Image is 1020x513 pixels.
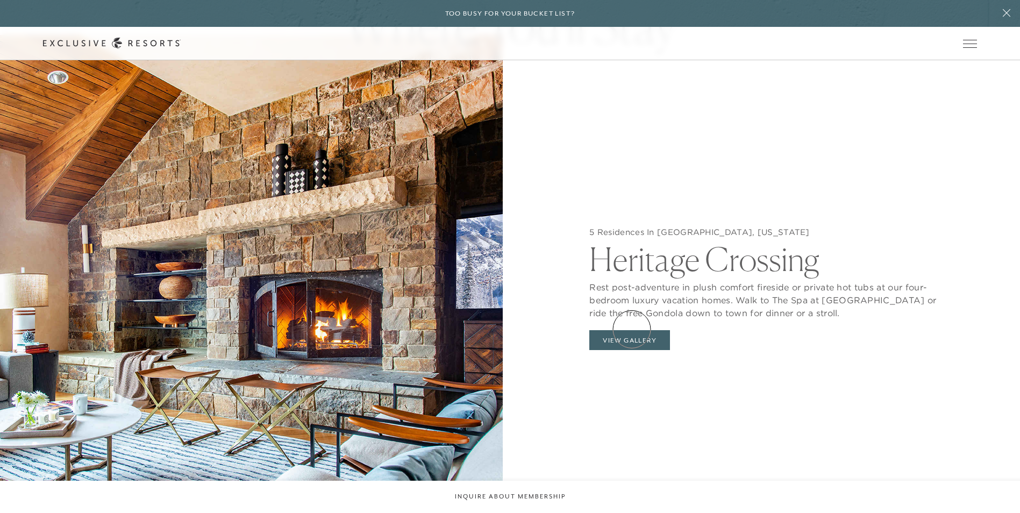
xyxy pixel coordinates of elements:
h5: 5 Residences In [GEOGRAPHIC_DATA], [US_STATE] [589,227,948,238]
h6: Too busy for your bucket list? [445,9,575,19]
p: Rest post-adventure in plush comfort fireside or private hot tubs at our four-bedroom luxury vaca... [589,275,948,319]
button: Open navigation [963,40,977,47]
h2: Heritage Crossing [589,238,948,275]
button: View Gallery [589,330,670,351]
